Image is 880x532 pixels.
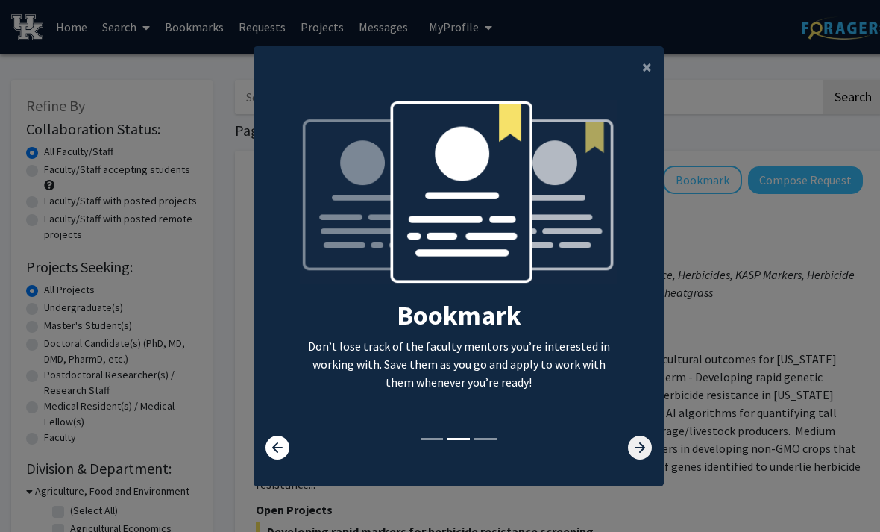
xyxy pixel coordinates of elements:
p: Don’t lose track of the faculty mentors you’re interested in working with. Save them as you go an... [300,337,618,391]
h2: Bookmark [300,299,618,331]
iframe: Chat [11,465,63,521]
span: × [642,55,652,78]
button: Close [630,46,664,88]
img: bookmark [300,100,618,299]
